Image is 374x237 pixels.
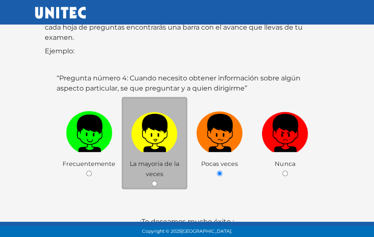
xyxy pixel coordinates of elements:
[197,108,243,152] img: n1.png
[262,108,308,152] img: r1.png
[130,160,179,178] span: La mayoria de la veces
[201,160,238,168] span: Pocas veces
[66,108,112,152] img: v1.png
[275,160,295,168] span: Nunca
[131,108,177,152] img: a1.png
[45,12,330,43] p: Para terminar el examen debes contestar todas las preguntas. En la parte inferior de cada hoja de...
[57,73,318,94] label: “Pregunta número 4: Cuando necesito obtener información sobre algún aspecto particular, se que pr...
[35,7,86,19] img: UNITEC
[181,229,232,234] span: [GEOGRAPHIC_DATA].
[45,46,330,56] p: Ejemplo:
[63,160,115,168] span: Frecuentemente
